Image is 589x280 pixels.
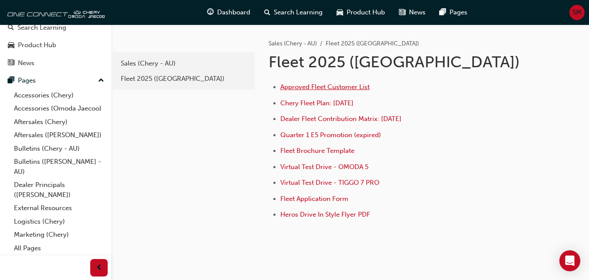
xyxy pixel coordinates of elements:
a: Aftersales ([PERSON_NAME]) [10,128,108,142]
a: Virtual Test Drive - OMODA 5 [280,163,368,171]
a: Fleet Brochure Template [280,147,354,155]
a: Product Hub [3,37,108,53]
span: pages-icon [439,7,446,18]
span: pages-icon [8,77,14,85]
span: News [409,7,426,17]
span: Product Hub [347,7,385,17]
span: SM [572,7,582,17]
a: Bulletins (Chery - AU) [10,142,108,156]
a: News [3,55,108,71]
a: pages-iconPages [432,3,474,21]
a: Dealer Fleet Contribution Matrix: [DATE] [280,115,402,123]
div: Sales (Chery - AU) [121,59,247,69]
div: Pages [18,76,36,86]
h1: Fleet 2025 ([GEOGRAPHIC_DATA]) [269,52,523,72]
div: Open Intercom Messenger [559,250,580,271]
span: Search Learning [274,7,323,17]
div: News [18,58,34,68]
a: Approved Fleet Customer List [280,83,370,91]
a: Fleet Application Form [280,195,348,203]
span: search-icon [8,24,14,32]
a: Sales (Chery - AU) [116,56,251,71]
a: External Resources [10,201,108,215]
a: Quarter 1 E5 Promotion (expired) [280,131,381,139]
div: Product Hub [18,40,56,50]
a: Fleet 2025 ([GEOGRAPHIC_DATA]) [116,71,251,86]
span: car-icon [337,7,343,18]
span: prev-icon [96,263,102,273]
button: Pages [3,73,108,89]
a: Accessories (Chery) [10,89,108,102]
a: guage-iconDashboard [200,3,257,21]
a: Search Learning [3,20,108,36]
span: car-icon [8,41,14,49]
a: Dealer Principals ([PERSON_NAME]) [10,178,108,201]
span: up-icon [98,75,104,86]
a: search-iconSearch Learning [257,3,330,21]
span: news-icon [399,7,405,18]
a: Heros Drive In Style Flyer PDF [280,211,370,218]
a: Marketing (Chery) [10,228,108,242]
a: car-iconProduct Hub [330,3,392,21]
a: Virtual Test Drive - TIGGO 7 PRO [280,179,379,187]
button: SM [569,5,585,20]
div: Search Learning [17,23,66,33]
a: Aftersales (Chery) [10,115,108,129]
div: Fleet 2025 ([GEOGRAPHIC_DATA]) [121,74,247,84]
a: news-iconNews [392,3,432,21]
a: Chery Fleet Plan: [DATE] [280,99,354,107]
img: oneconnect [4,3,105,21]
span: news-icon [8,59,14,67]
a: All Pages [10,242,108,255]
a: Sales (Chery - AU) [269,40,317,47]
span: Pages [449,7,467,17]
li: Fleet 2025 ([GEOGRAPHIC_DATA]) [326,39,419,49]
span: guage-icon [207,7,214,18]
span: search-icon [264,7,270,18]
a: Logistics (Chery) [10,215,108,228]
a: Accessories (Omoda Jaecoo) [10,102,108,115]
a: Bulletins ([PERSON_NAME] - AU) [10,155,108,178]
span: Dashboard [217,7,250,17]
